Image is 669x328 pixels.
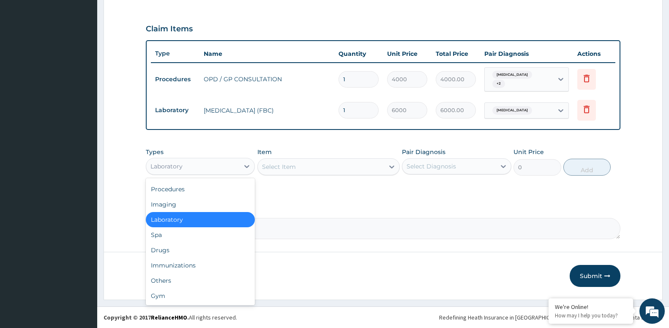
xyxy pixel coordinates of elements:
[146,273,255,288] div: Others
[150,162,183,171] div: Laboratory
[431,45,480,62] th: Total Price
[97,306,669,328] footer: All rights reserved.
[146,182,255,197] div: Procedures
[257,148,272,156] label: Item
[492,106,532,115] span: [MEDICAL_DATA]
[4,231,161,261] textarea: Type your message and hit 'Enter'
[146,206,620,213] label: Comment
[49,107,117,192] span: We're online!
[570,265,620,287] button: Submit
[146,288,255,303] div: Gym
[407,162,456,171] div: Select Diagnosis
[383,45,431,62] th: Unit Price
[402,148,445,156] label: Pair Diagnosis
[199,45,334,62] th: Name
[146,212,255,227] div: Laboratory
[146,197,255,212] div: Imaging
[480,45,573,62] th: Pair Diagnosis
[151,102,199,118] td: Laboratory
[573,45,615,62] th: Actions
[513,148,544,156] label: Unit Price
[139,4,159,25] div: Minimize live chat window
[555,312,627,319] p: How may I help you today?
[563,159,611,176] button: Add
[492,80,505,88] span: + 2
[104,314,189,321] strong: Copyright © 2017 .
[151,314,187,321] a: RelianceHMO
[199,102,334,119] td: [MEDICAL_DATA] (FBC)
[151,72,199,87] td: Procedures
[439,313,663,322] div: Redefining Heath Insurance in [GEOGRAPHIC_DATA] using Telemedicine and Data Science!
[146,25,193,34] h3: Claim Items
[555,303,627,311] div: We're Online!
[146,243,255,258] div: Drugs
[146,149,164,156] label: Types
[492,71,532,79] span: [MEDICAL_DATA]
[146,227,255,243] div: Spa
[16,42,34,63] img: d_794563401_company_1708531726252_794563401
[151,46,199,61] th: Type
[146,258,255,273] div: Immunizations
[334,45,383,62] th: Quantity
[262,163,296,171] div: Select Item
[199,71,334,88] td: OPD / GP CONSULTATION
[44,47,142,58] div: Chat with us now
